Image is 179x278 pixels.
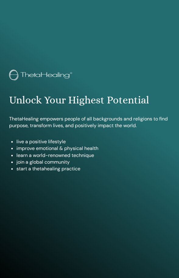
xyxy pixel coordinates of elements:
[16,165,170,172] li: start a thetahealing practice
[16,138,170,145] li: live a positive lifestyle
[16,145,170,152] li: improve emotional & physical health
[16,152,170,159] li: learn a world-renowned technique
[9,116,170,129] p: ThetaHealing empowers people of all backgrounds and religions to find purpose, transform lives, a...
[9,94,170,106] h1: Unlock Your Highest Potential
[16,159,170,165] li: join a global community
